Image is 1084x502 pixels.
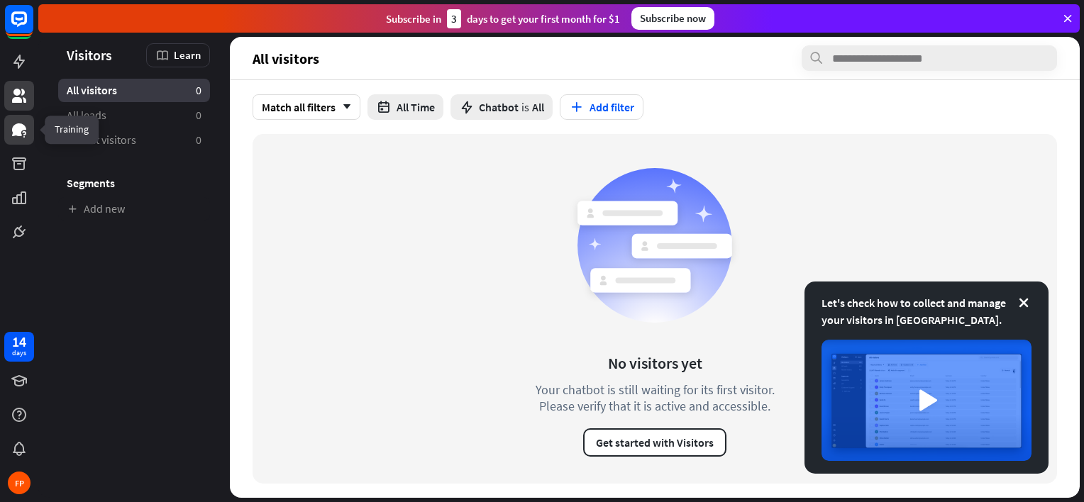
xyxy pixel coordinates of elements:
button: Get started with Visitors [583,428,726,457]
div: FP [8,472,31,494]
a: Add new [58,197,210,221]
span: All [532,100,544,114]
span: Chatbot [479,100,519,114]
aside: 0 [196,83,201,98]
span: Recent visitors [67,133,136,147]
button: Open LiveChat chat widget [11,6,54,48]
div: 3 [447,9,461,28]
i: arrow_down [336,103,351,111]
div: Match all filters [253,94,360,120]
span: All visitors [67,83,117,98]
span: Visitors [67,47,112,63]
img: image [822,340,1032,461]
aside: 0 [196,133,201,147]
span: Learn [174,48,201,62]
h3: Segments [58,176,210,190]
div: days [12,348,26,358]
div: 14 [12,335,26,348]
span: is [521,100,529,114]
a: Recent visitors 0 [58,128,210,152]
a: All leads 0 [58,104,210,127]
div: Your chatbot is still waiting for its first visitor. Please verify that it is active and accessible. [509,381,800,414]
div: Subscribe now [631,7,714,30]
div: Let's check how to collect and manage your visitors in [GEOGRAPHIC_DATA]. [822,294,1032,328]
span: All leads [67,108,106,123]
div: No visitors yet [608,353,702,373]
button: All Time [367,94,443,120]
button: Add filter [560,94,643,120]
aside: 0 [196,108,201,123]
a: 14 days [4,332,34,362]
div: Subscribe in days to get your first month for $1 [386,9,620,28]
span: All visitors [253,50,319,67]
